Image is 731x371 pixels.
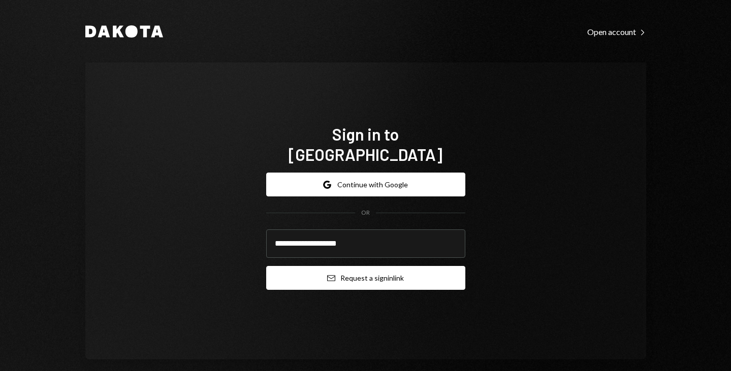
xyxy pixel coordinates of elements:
[587,26,646,37] a: Open account
[587,27,646,37] div: Open account
[266,124,465,164] h1: Sign in to [GEOGRAPHIC_DATA]
[266,266,465,290] button: Request a signinlink
[266,173,465,196] button: Continue with Google
[361,209,370,217] div: OR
